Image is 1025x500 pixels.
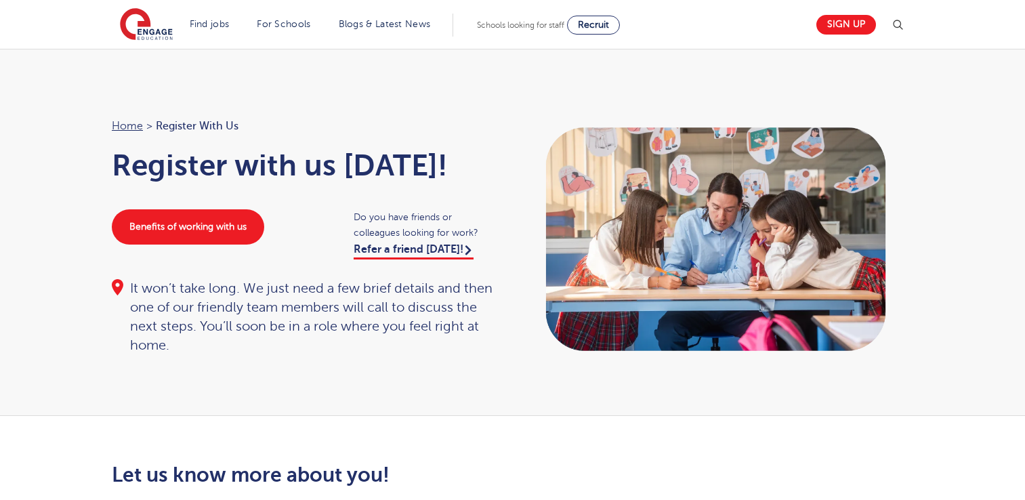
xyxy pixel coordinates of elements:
span: Schools looking for staff [477,20,564,30]
h2: Let us know more about you! [112,463,640,486]
a: Blogs & Latest News [339,19,431,29]
div: It won’t take long. We just need a few brief details and then one of our friendly team members wi... [112,279,499,355]
a: Find jobs [190,19,230,29]
a: For Schools [257,19,310,29]
a: Recruit [567,16,620,35]
h1: Register with us [DATE]! [112,148,499,182]
nav: breadcrumb [112,117,499,135]
span: Do you have friends or colleagues looking for work? [354,209,499,241]
img: Engage Education [120,8,173,42]
span: Register with us [156,117,238,135]
a: Sign up [816,15,876,35]
a: Home [112,120,143,132]
a: Refer a friend [DATE]! [354,243,474,259]
span: > [146,120,152,132]
span: Recruit [578,20,609,30]
a: Benefits of working with us [112,209,264,245]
